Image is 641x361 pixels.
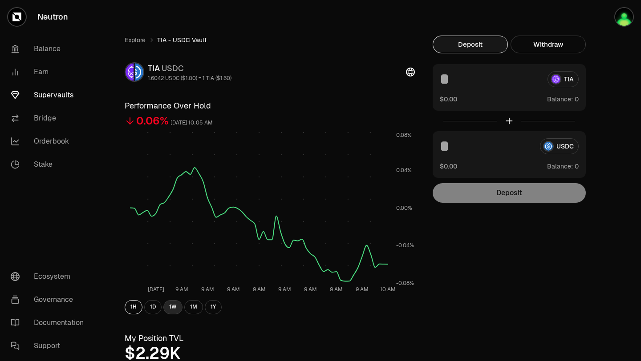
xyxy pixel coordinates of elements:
[126,63,134,81] img: TIA Logo
[148,75,231,82] div: 1.6042 USDC ($1.00) = 1 TIA ($1.60)
[356,286,369,293] tspan: 9 AM
[440,161,457,171] button: $0.00
[278,286,291,293] tspan: 9 AM
[125,332,415,345] h3: My Position TVL
[547,162,573,171] span: Balance:
[4,288,96,311] a: Governance
[125,100,415,112] h3: Performance Over Hold
[162,63,184,73] span: USDC
[170,118,213,128] div: [DATE] 10:05 AM
[4,334,96,357] a: Support
[511,36,586,53] button: Withdraw
[396,242,414,249] tspan: -0.04%
[125,36,146,44] a: Explore
[144,300,162,314] button: 1D
[4,84,96,107] a: Supervaults
[157,36,207,44] span: TIA - USDC Vault
[4,60,96,84] a: Earn
[396,132,412,139] tspan: 0.08%
[396,205,412,212] tspan: 0.00%
[253,286,266,293] tspan: 9 AM
[433,36,508,53] button: Deposit
[148,286,164,293] tspan: [DATE]
[380,286,396,293] tspan: 10 AM
[304,286,317,293] tspan: 9 AM
[396,280,414,287] tspan: -0.08%
[136,114,169,128] div: 0.06%
[440,94,457,104] button: $0.00
[175,286,188,293] tspan: 9 AM
[4,37,96,60] a: Balance
[201,286,214,293] tspan: 9 AM
[4,265,96,288] a: Ecosystem
[4,153,96,176] a: Stake
[396,167,412,174] tspan: 0.04%
[4,107,96,130] a: Bridge
[330,286,343,293] tspan: 9 AM
[615,8,633,26] img: Farfadet X Nano X
[4,311,96,334] a: Documentation
[184,300,203,314] button: 1M
[135,63,143,81] img: USDC Logo
[547,95,573,104] span: Balance:
[148,62,231,75] div: TIA
[227,286,240,293] tspan: 9 AM
[125,300,142,314] button: 1H
[4,130,96,153] a: Orderbook
[205,300,222,314] button: 1Y
[163,300,183,314] button: 1W
[125,36,415,44] nav: breadcrumb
